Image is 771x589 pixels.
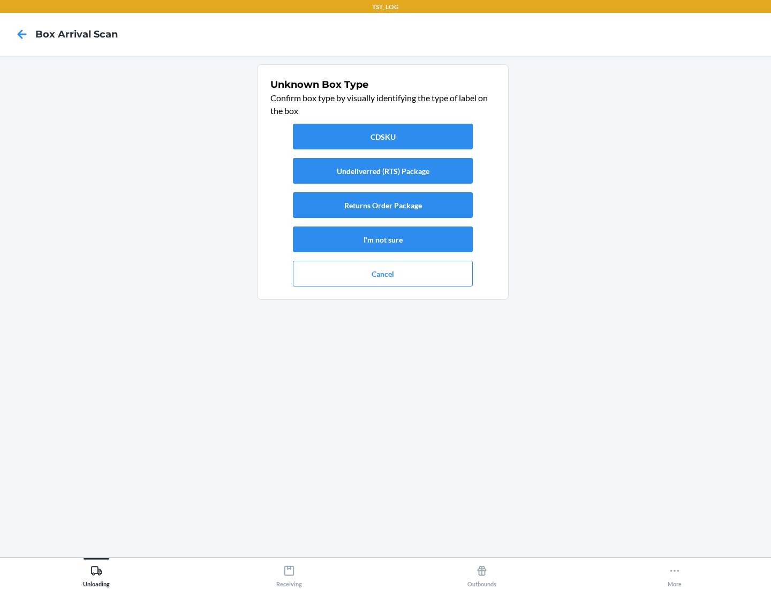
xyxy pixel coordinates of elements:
[293,158,473,184] button: Undeliverred (RTS) Package
[83,561,110,587] div: Unloading
[293,124,473,149] button: CDSKU
[293,192,473,218] button: Returns Order Package
[668,561,682,587] div: More
[372,2,399,12] p: TST_LOG
[270,78,495,92] h1: Unknown Box Type
[276,561,302,587] div: Receiving
[293,226,473,252] button: I'm not sure
[270,92,495,117] p: Confirm box type by visually identifying the type of label on the box
[385,558,578,587] button: Outbounds
[293,261,473,286] button: Cancel
[578,558,771,587] button: More
[467,561,496,587] div: Outbounds
[35,27,118,41] h4: Box Arrival Scan
[193,558,385,587] button: Receiving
